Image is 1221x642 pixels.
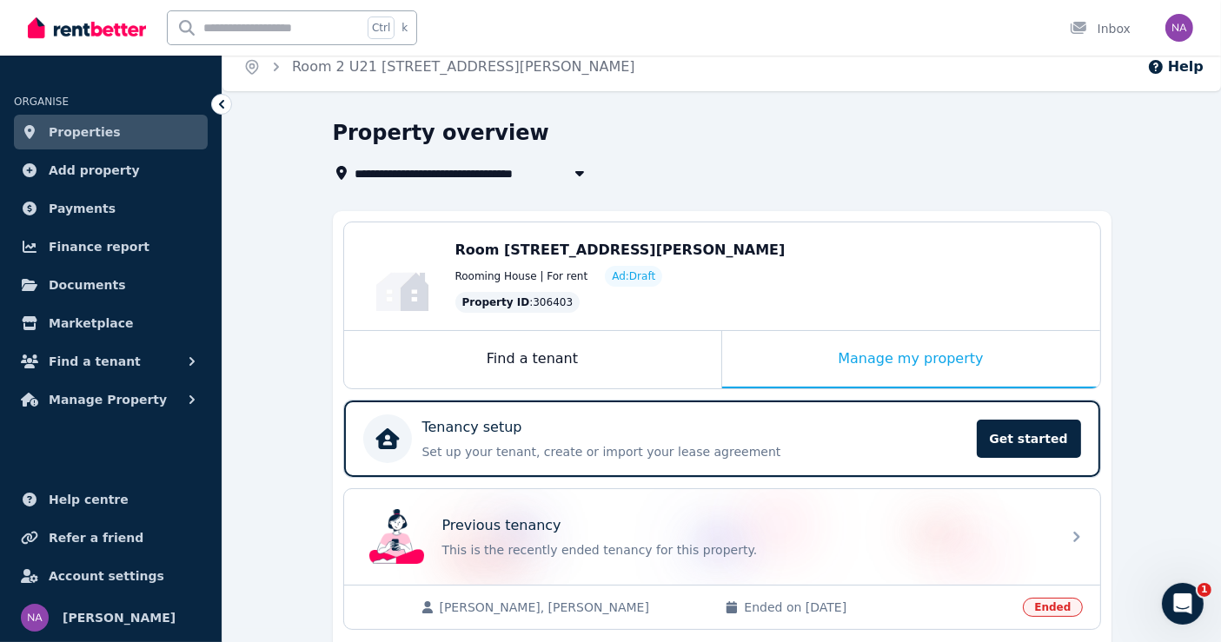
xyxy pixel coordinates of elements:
a: Finance report [14,229,208,264]
span: Documents [49,275,126,295]
a: Add property [14,153,208,188]
div: : 306403 [455,292,581,313]
span: Find a tenant [49,351,141,372]
button: Help [1147,56,1204,77]
div: Manage my property [722,331,1100,388]
a: Payments [14,191,208,226]
span: Help centre [49,489,129,510]
p: Previous tenancy [442,515,561,536]
a: Previous tenancyPrevious tenancyThis is the recently ended tenancy for this property. [344,489,1100,585]
img: Niranga Amarasinghe [21,604,49,632]
p: This is the recently ended tenancy for this property. [442,541,1051,559]
span: Ended on [DATE] [744,599,1012,616]
span: Refer a friend [49,527,143,548]
h1: Property overview [333,119,549,147]
a: Tenancy setupSet up your tenant, create or import your lease agreementGet started [344,400,1100,477]
span: 1 [1198,583,1211,597]
span: Account settings [49,566,164,586]
span: Room [STREET_ADDRESS][PERSON_NAME] [455,242,786,258]
span: Ad: Draft [612,269,655,283]
a: Room 2 U21 [STREET_ADDRESS][PERSON_NAME] [292,58,635,75]
div: Inbox [1070,20,1131,37]
span: [PERSON_NAME], [PERSON_NAME] [440,599,708,616]
a: Refer a friend [14,520,208,555]
span: Payments [49,198,116,219]
span: Marketplace [49,313,133,334]
a: Help centre [14,482,208,517]
img: Niranga Amarasinghe [1165,14,1193,42]
a: Account settings [14,559,208,593]
img: Previous tenancy [369,509,425,565]
span: Rooming House | For rent [455,269,588,283]
span: Manage Property [49,389,167,410]
span: Ended [1023,598,1082,617]
p: Set up your tenant, create or import your lease agreement [422,443,966,460]
span: Finance report [49,236,149,257]
button: Find a tenant [14,344,208,379]
a: Marketplace [14,306,208,341]
button: Manage Property [14,382,208,417]
span: Add property [49,160,140,181]
span: k [401,21,408,35]
span: Property ID [462,295,530,309]
nav: Breadcrumb [222,43,656,91]
span: ORGANISE [14,96,69,108]
iframe: Intercom live chat [1162,583,1204,625]
span: [PERSON_NAME] [63,607,176,628]
span: Get started [977,420,1081,458]
p: Tenancy setup [422,417,522,438]
img: RentBetter [28,15,146,41]
span: Ctrl [368,17,395,39]
div: Find a tenant [344,331,721,388]
a: Documents [14,268,208,302]
a: Properties [14,115,208,149]
span: Properties [49,122,121,142]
